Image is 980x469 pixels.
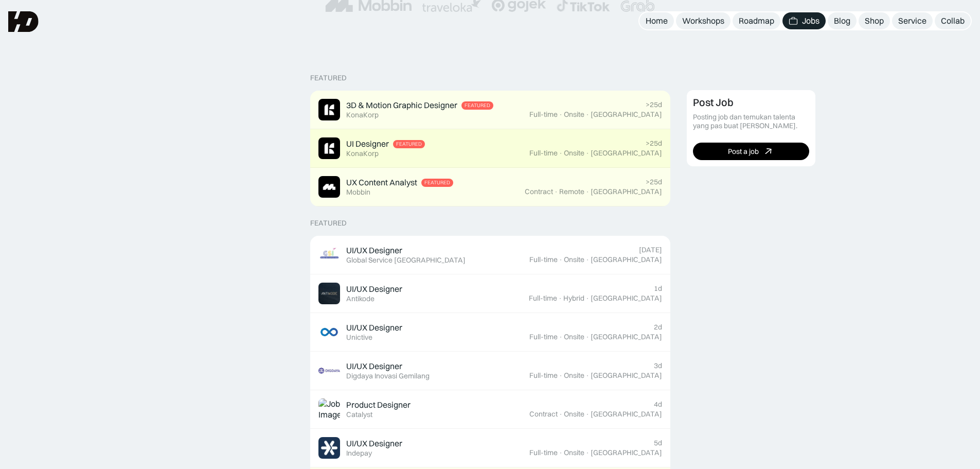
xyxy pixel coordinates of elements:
[892,12,933,29] a: Service
[564,255,584,264] div: Onsite
[346,438,402,449] div: UI/UX Designer
[693,143,809,160] a: Post a job
[676,12,730,29] a: Workshops
[318,137,340,159] img: Job Image
[310,390,670,429] a: Job ImageProduct DesignerCatalyst4dContract·Onsite·[GEOGRAPHIC_DATA]
[591,149,662,158] div: [GEOGRAPHIC_DATA]
[865,15,884,26] div: Shop
[346,322,402,333] div: UI/UX Designer
[564,371,584,380] div: Onsite
[941,15,965,26] div: Collab
[346,149,379,158] div: KonaKorp
[424,180,450,186] div: Featured
[585,371,590,380] div: ·
[346,333,372,342] div: Unictive
[591,110,662,119] div: [GEOGRAPHIC_DATA]
[646,178,662,186] div: >25d
[591,410,662,419] div: [GEOGRAPHIC_DATA]
[554,187,558,196] div: ·
[559,255,563,264] div: ·
[564,410,584,419] div: Onsite
[559,110,563,119] div: ·
[564,149,584,158] div: Onsite
[346,410,372,419] div: Catalyst
[733,12,780,29] a: Roadmap
[654,284,662,293] div: 1d
[529,333,558,341] div: Full-time
[591,294,662,303] div: [GEOGRAPHIC_DATA]
[318,176,340,198] img: Job Image
[591,255,662,264] div: [GEOGRAPHIC_DATA]
[639,12,674,29] a: Home
[529,371,558,380] div: Full-time
[529,110,558,119] div: Full-time
[654,439,662,447] div: 5d
[318,99,340,120] img: Job Image
[346,188,370,197] div: Mobbin
[346,284,402,294] div: UI/UX Designer
[585,294,590,303] div: ·
[465,102,490,109] div: Featured
[559,371,563,380] div: ·
[346,256,466,265] div: Global Service [GEOGRAPHIC_DATA]
[585,333,590,341] div: ·
[558,294,562,303] div: ·
[654,361,662,370] div: 3d
[310,219,347,228] div: Featured
[310,274,670,313] a: Job ImageUI/UX DesignerAntikode1dFull-time·Hybrid·[GEOGRAPHIC_DATA]
[682,15,724,26] div: Workshops
[318,321,340,343] img: Job Image
[728,147,759,156] div: Post a job
[898,15,926,26] div: Service
[782,12,826,29] a: Jobs
[346,177,417,188] div: UX Content Analyst
[739,15,774,26] div: Roadmap
[318,398,340,420] img: Job Image
[693,96,734,109] div: Post Job
[559,410,563,419] div: ·
[310,236,670,274] a: Job ImageUI/UX DesignerGlobal Service [GEOGRAPHIC_DATA][DATE]Full-time·Onsite·[GEOGRAPHIC_DATA]
[693,113,809,130] div: Posting job dan temukan talenta yang pas buat [PERSON_NAME].
[346,294,375,303] div: Antikode
[346,100,457,111] div: 3D & Motion Graphic Designer
[525,187,553,196] div: Contract
[859,12,890,29] a: Shop
[396,141,422,147] div: Featured
[654,400,662,409] div: 4d
[529,255,558,264] div: Full-time
[802,15,819,26] div: Jobs
[559,448,563,457] div: ·
[646,100,662,109] div: >25d
[828,12,857,29] a: Blog
[564,110,584,119] div: Onsite
[346,111,379,119] div: KonaKorp
[646,139,662,148] div: >25d
[346,245,402,256] div: UI/UX Designer
[591,333,662,341] div: [GEOGRAPHIC_DATA]
[585,410,590,419] div: ·
[310,168,670,206] a: Job ImageUX Content AnalystFeaturedMobbin>25dContract·Remote·[GEOGRAPHIC_DATA]
[591,371,662,380] div: [GEOGRAPHIC_DATA]
[529,410,558,419] div: Contract
[310,313,670,352] a: Job ImageUI/UX DesignerUnictive2dFull-time·Onsite·[GEOGRAPHIC_DATA]
[935,12,971,29] a: Collab
[310,429,670,467] a: Job ImageUI/UX DesignerIndepay5dFull-time·Onsite·[GEOGRAPHIC_DATA]
[591,187,662,196] div: [GEOGRAPHIC_DATA]
[318,283,340,304] img: Job Image
[564,333,584,341] div: Onsite
[639,246,662,254] div: [DATE]
[564,448,584,457] div: Onsite
[529,294,557,303] div: Full-time
[318,437,340,459] img: Job Image
[585,110,590,119] div: ·
[563,294,584,303] div: Hybrid
[585,187,590,196] div: ·
[585,149,590,158] div: ·
[529,149,558,158] div: Full-time
[559,187,584,196] div: Remote
[310,74,347,82] div: Featured
[346,361,402,372] div: UI/UX Designer
[834,15,850,26] div: Blog
[585,255,590,264] div: ·
[559,333,563,341] div: ·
